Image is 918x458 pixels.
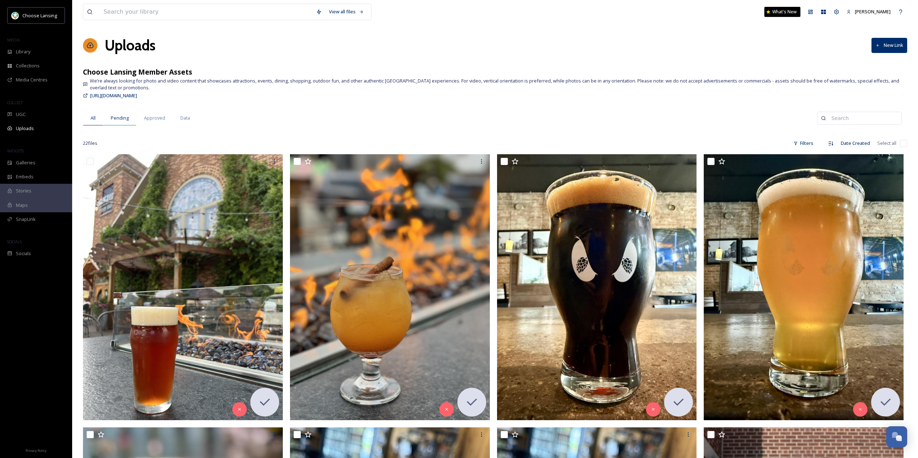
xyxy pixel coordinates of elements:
[7,239,22,244] span: SOCIALS
[22,12,57,19] span: Choose Lansing
[91,115,96,121] span: All
[90,77,907,91] span: We’re always looking for photo and video content that showcases attractions, events, dining, shop...
[16,159,35,166] span: Galleries
[16,125,34,132] span: Uploads
[100,4,312,20] input: Search your library
[16,216,36,223] span: SnapLink
[764,7,800,17] a: What's New
[855,8,891,15] span: [PERSON_NAME]
[790,136,817,150] div: Filters
[290,154,490,420] img: ext_1757524224.461796_lookingglassbrewingco@gmail.com-IMG_7542.jpeg
[16,187,31,194] span: Stories
[828,111,898,125] input: Search
[83,67,192,77] strong: Choose Lansing Member Assets
[26,446,47,454] a: Privacy Policy
[325,5,368,19] a: View all files
[843,5,894,19] a: [PERSON_NAME]
[871,38,907,53] button: New Link
[12,12,19,19] img: logo.jpeg
[111,115,129,121] span: Pending
[83,140,97,147] span: 22 file s
[180,115,190,121] span: Data
[16,111,26,118] span: UGC
[7,148,24,154] span: WIDGETS
[837,136,874,150] div: Date Created
[16,250,31,257] span: Socials
[7,37,20,43] span: MEDIA
[16,202,28,209] span: Maps
[497,154,697,420] img: ext_1757431482.609694_Cheers@badbrewing.com-unnamed (41).jpg
[704,154,904,420] img: ext_1757431482.608151_Cheers@badbrewing.com-unnamed (42).jpg
[877,140,896,147] span: Select all
[7,100,23,105] span: COLLECT
[886,426,907,447] button: Open Chat
[16,62,40,69] span: Collections
[16,173,34,180] span: Embeds
[26,448,47,453] span: Privacy Policy
[83,154,283,420] img: ext_1757524224.463407_lookingglassbrewingco@gmail.com-IMG_2712.JPG
[105,35,155,56] a: Uploads
[16,48,30,55] span: Library
[90,92,137,99] span: [URL][DOMAIN_NAME]
[90,91,137,100] a: [URL][DOMAIN_NAME]
[144,115,165,121] span: Approved
[16,76,48,83] span: Media Centres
